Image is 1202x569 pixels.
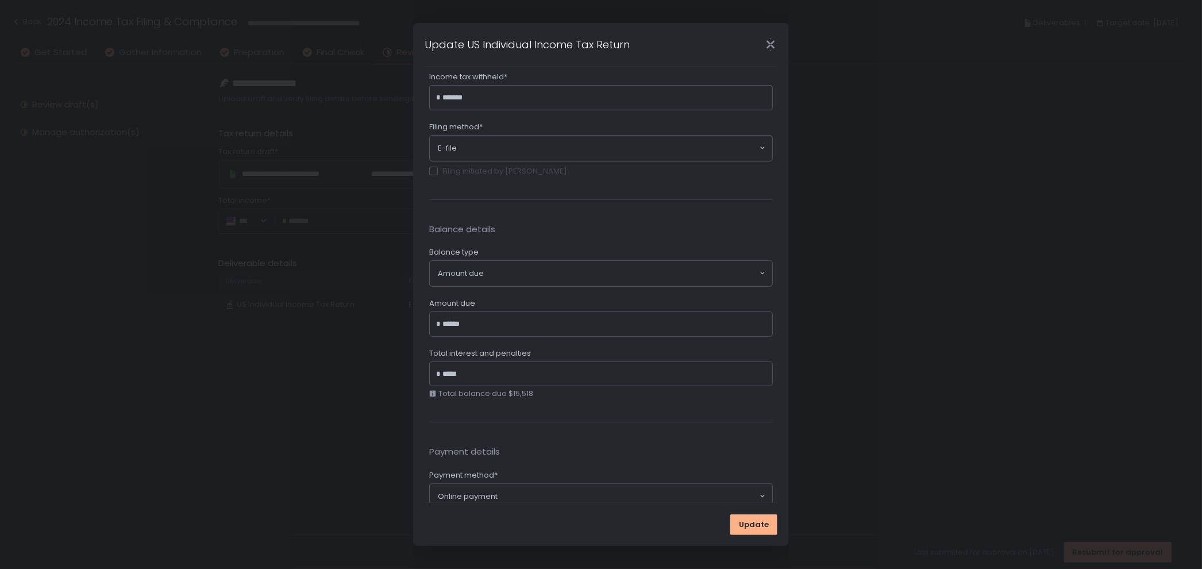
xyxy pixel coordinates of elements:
span: Balance details [429,223,773,236]
div: Search for option [430,261,772,286]
span: Income tax withheld* [429,72,507,82]
span: Total balance due $15,518 [438,389,533,399]
span: Filing method* [429,122,483,132]
span: Online payment [438,491,498,502]
div: Close [752,38,789,51]
div: Search for option [430,136,772,161]
input: Search for option [457,143,758,154]
input: Search for option [498,491,758,502]
span: E-file [438,143,457,153]
span: Balance type [429,247,479,257]
span: Amount due [438,268,484,279]
div: Search for option [430,484,772,509]
span: Payment details [429,445,773,459]
h1: Update US Individual Income Tax Return [425,37,630,52]
span: Amount due [429,298,475,309]
span: Update [739,520,769,530]
button: Update [730,514,777,535]
span: Total interest and penalties [429,348,531,359]
input: Search for option [484,268,758,279]
span: Payment method* [429,470,498,480]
